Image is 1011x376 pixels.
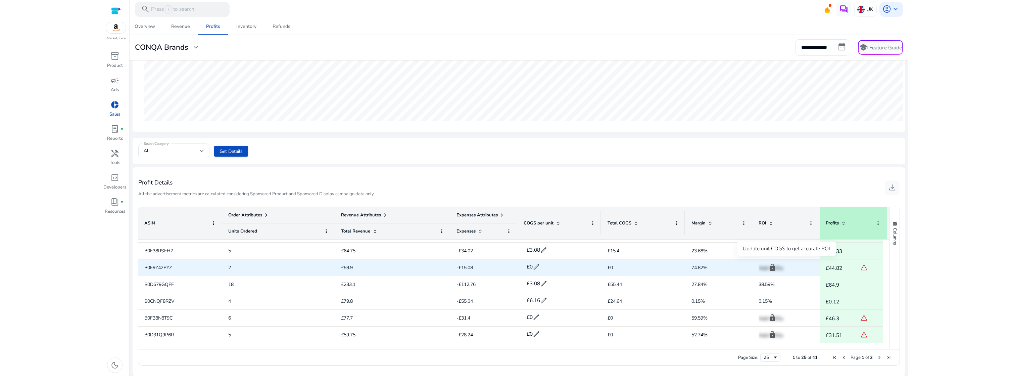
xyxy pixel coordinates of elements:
span: keyboard_arrow_down [891,5,900,13]
span: 18 [228,281,234,288]
app-roi: 38.59% [759,281,775,288]
span: £0 [608,264,613,271]
span: school [859,43,868,52]
span: £15.4 [608,248,619,254]
p: Add COGs [759,311,814,325]
a: code_blocksDevelopers [103,172,127,196]
span: £0 [527,263,533,270]
span: 1 [792,354,795,361]
span: ASIN [144,220,155,226]
p: £31.51 [826,328,842,342]
app-roi: 0.15% [759,298,772,304]
span: Expenses Attributes [456,212,498,218]
p: Tools [110,160,120,166]
span: 27.84% [691,281,708,288]
h3: CONQA Brands [135,43,188,52]
span: warning [860,264,868,271]
span: code_blocks [110,173,119,182]
span: £79.8 [341,298,353,304]
p: Reports [107,135,123,142]
span: £6.16 [527,297,540,304]
p: Product [107,62,123,69]
div: 25 [764,354,773,361]
span: handyman [110,149,119,158]
p: £64.9 [826,278,839,292]
p: Add COGs [759,261,814,275]
p: UK [866,3,873,15]
span: 52.74% [691,332,708,338]
span: B0D31Q9P6R [144,332,174,338]
span: book_4 [110,198,119,206]
p: Developers [103,184,126,191]
p: Marketplace [107,36,126,41]
a: donut_smallSales [103,99,127,123]
p: £0.12 [826,295,839,308]
span: -£28.24 [456,332,473,338]
span: £0 [608,315,613,321]
span: donut_small [110,100,119,109]
span: £64.75 [341,248,355,254]
span: B0F9Z42PYZ [144,264,172,271]
div: Page Size: [738,354,758,361]
div: Profits [206,24,220,29]
span: campaign [110,76,119,85]
a: campaignAds [103,75,127,99]
span: 4 [228,298,231,304]
button: schoolFeature Guide [858,40,903,55]
span: B0D679GQFF [144,281,174,288]
span: £77.7 [341,315,353,321]
img: uk.svg [857,6,865,13]
div: First Page [832,355,837,360]
span: £59.9 [341,264,353,271]
span: edit [540,280,547,287]
p: All the advertisement metrics are calculated considering Sponsored Product and Sponsored Display ... [138,191,375,198]
span: 25 [801,354,807,361]
mat-label: Select Category [144,141,168,146]
span: edit [533,330,540,338]
a: handymanTools [103,148,127,172]
span: of [808,354,811,361]
span: Page [851,354,861,361]
span: download [888,183,897,192]
span: Profits [826,220,839,226]
span: edit [533,314,540,321]
span: Total Revenue [341,228,370,234]
span: 5 [228,332,231,338]
span: 2 [228,264,231,271]
div: Previous Page [841,355,847,360]
div: Update unit COGS to get accurate ROI [737,242,836,256]
p: Feature Guide [869,44,902,51]
span: inventory_2 [110,52,119,60]
span: B0F38RSFH7 [144,248,173,254]
p: £46.3 [826,311,839,325]
a: lab_profilefiber_manual_recordReports [103,123,127,148]
span: dark_mode [110,361,119,370]
span: of [865,354,869,361]
span: £59.75 [341,332,355,338]
span: 23.68% [691,248,708,254]
span: £0 [527,330,533,337]
span: All [144,148,150,154]
span: £0 [608,332,613,338]
span: to [796,354,800,361]
span: Columns [892,228,898,245]
a: inventory_2Product [103,50,127,75]
span: lab_profile [110,125,119,133]
p: Press to search [151,5,194,13]
span: 2 [870,354,873,361]
span: Expenses [456,228,476,234]
span: -£34.02 [456,248,473,254]
img: amazon.svg [106,22,126,33]
span: £3.08 [527,280,540,287]
span: warning [860,331,868,338]
div: Inventory [236,24,256,29]
span: 5 [228,248,231,254]
p: £44.82 [826,261,842,275]
span: Order Attributes [228,212,262,218]
span: £233.1 [341,281,355,288]
span: Margin [691,220,706,226]
div: Overview [135,24,155,29]
span: -£15.08 [456,264,473,271]
span: B0CNQF8RZV [144,298,175,304]
span: Revenue Attributes [341,212,381,218]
